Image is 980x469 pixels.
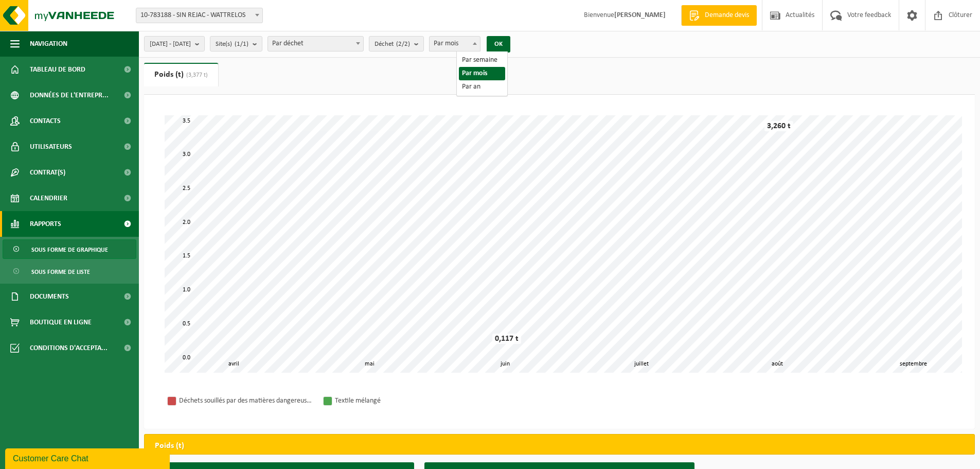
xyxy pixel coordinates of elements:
h2: Poids (t) [145,435,194,457]
span: Par déchet [268,37,363,51]
button: [DATE] - [DATE] [144,36,205,51]
span: 10-783188 - SIN REJAC - WATTRELOS [136,8,262,23]
span: Navigation [30,31,67,57]
span: Sous forme de liste [31,262,90,282]
div: Textile mélangé [335,394,469,407]
a: Sous forme de graphique [3,239,136,259]
span: Par déchet [268,36,364,51]
button: Site(s)(1/1) [210,36,262,51]
strong: [PERSON_NAME] [614,11,666,19]
count: (1/1) [235,41,248,47]
div: Déchets souillés par des matières dangereuses pour l'environnement [179,394,313,407]
span: [DATE] - [DATE] [150,37,191,52]
li: Par an [459,80,505,94]
button: Déchet(2/2) [369,36,424,51]
span: 10-783188 - SIN REJAC - WATTRELOS [136,8,263,23]
span: Par mois [429,36,480,51]
span: Site(s) [216,37,248,52]
div: 0,117 t [492,334,521,344]
a: Sous forme de liste [3,262,136,281]
count: (2/2) [396,41,410,47]
span: Tableau de bord [30,57,85,82]
iframe: chat widget [5,446,172,469]
span: Documents [30,284,69,309]
span: Sous forme de graphique [31,240,108,259]
div: 3,260 t [764,121,793,131]
span: Boutique en ligne [30,309,92,335]
span: Rapports [30,211,61,237]
span: Demande devis [702,10,752,21]
span: Contacts [30,108,61,134]
span: (3,377 t) [184,72,208,78]
span: Déchet [375,37,410,52]
a: Demande devis [681,5,757,26]
li: Par mois [459,67,505,80]
span: Utilisateurs [30,134,72,160]
span: Par mois [430,37,480,51]
span: Conditions d'accepta... [30,335,108,361]
li: Par semaine [459,54,505,67]
span: Contrat(s) [30,160,65,185]
button: OK [487,36,510,53]
span: Données de l'entrepr... [30,82,109,108]
span: Calendrier [30,185,67,211]
a: Poids (t) [144,63,218,86]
